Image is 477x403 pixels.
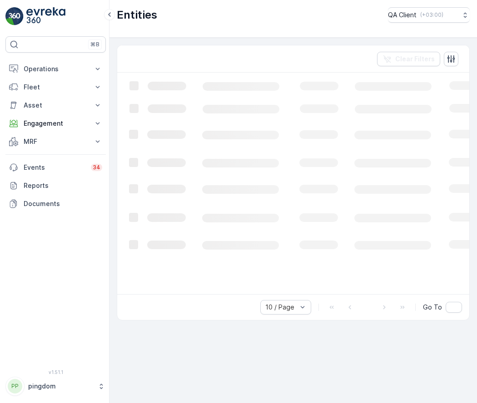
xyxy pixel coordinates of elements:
[26,7,65,25] img: logo_light-DOdMpM7g.png
[24,119,88,128] p: Engagement
[5,78,106,96] button: Fleet
[93,164,100,171] p: 34
[5,377,106,396] button: PPpingdom
[5,7,24,25] img: logo
[420,11,443,19] p: ( +03:00 )
[117,8,157,22] p: Entities
[24,137,88,146] p: MRF
[388,7,470,23] button: QA Client(+03:00)
[90,41,99,48] p: ⌘B
[24,163,85,172] p: Events
[5,177,106,195] a: Reports
[24,199,102,208] p: Documents
[5,369,106,375] span: v 1.51.1
[5,96,106,114] button: Asset
[377,52,440,66] button: Clear Filters
[395,54,435,64] p: Clear Filters
[8,379,22,393] div: PP
[24,64,88,74] p: Operations
[24,83,88,92] p: Fleet
[5,114,106,133] button: Engagement
[5,195,106,213] a: Documents
[5,133,106,151] button: MRF
[5,60,106,78] button: Operations
[423,303,442,312] span: Go To
[24,101,88,110] p: Asset
[388,10,417,20] p: QA Client
[24,181,102,190] p: Reports
[5,158,106,177] a: Events34
[28,382,93,391] p: pingdom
